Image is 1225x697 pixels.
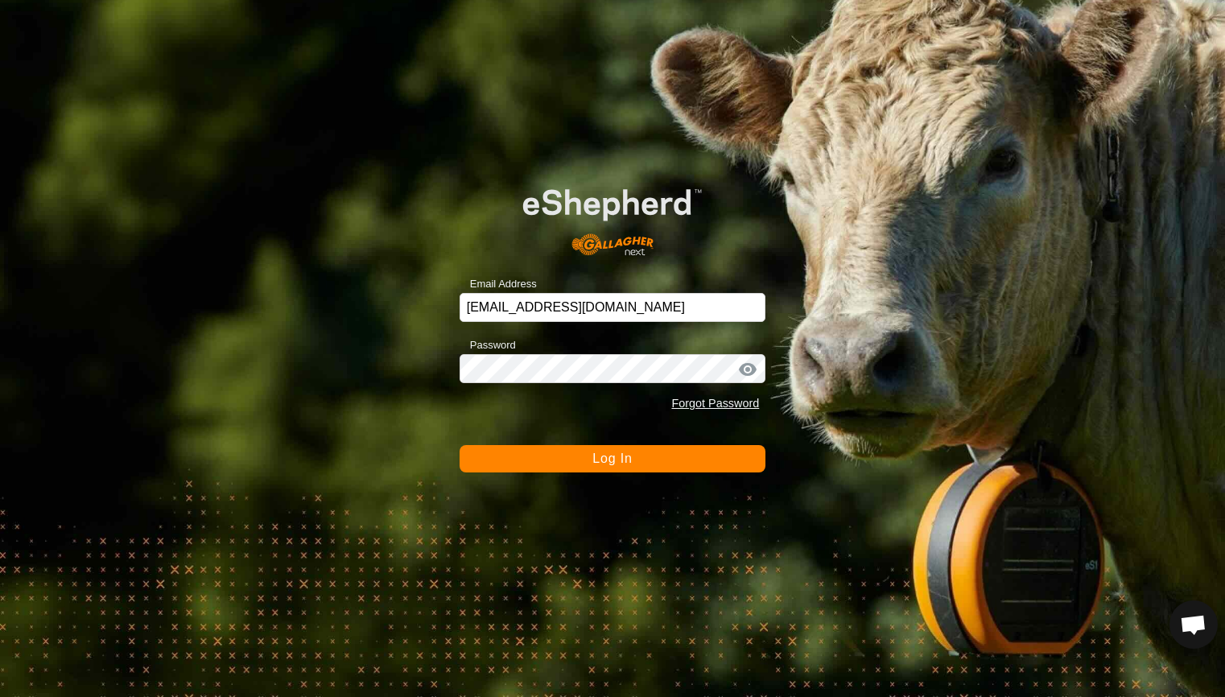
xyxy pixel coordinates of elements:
[1169,600,1218,649] div: Open chat
[592,452,632,465] span: Log In
[460,293,766,322] input: Email Address
[460,337,516,353] label: Password
[460,445,766,472] button: Log In
[671,397,759,410] a: Forgot Password
[490,163,735,268] img: E-shepherd Logo
[460,276,537,292] label: Email Address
